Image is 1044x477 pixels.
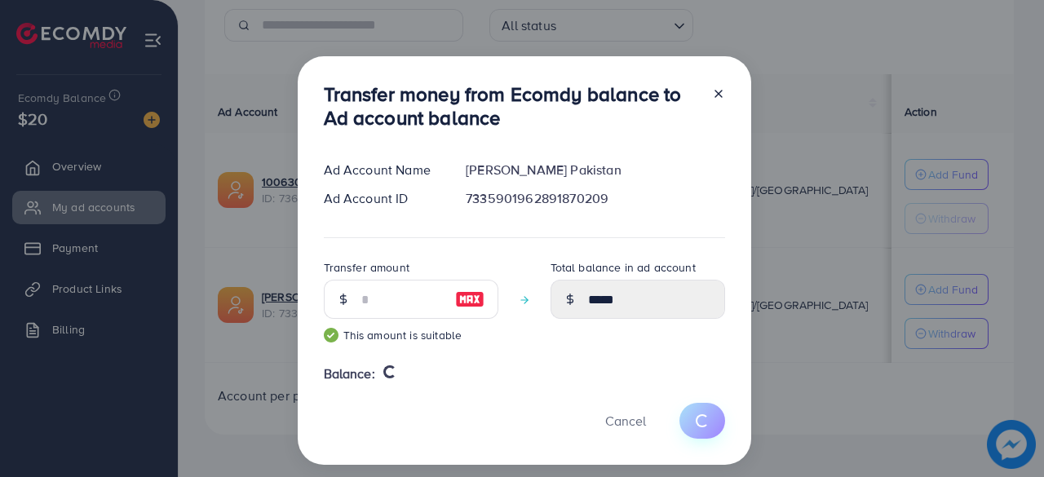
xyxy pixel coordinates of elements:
label: Transfer amount [324,259,409,276]
span: Balance: [324,364,375,383]
div: Ad Account ID [311,189,453,208]
h3: Transfer money from Ecomdy balance to Ad account balance [324,82,699,130]
span: Cancel [605,412,646,430]
div: Ad Account Name [311,161,453,179]
small: This amount is suitable [324,327,498,343]
img: guide [324,328,338,342]
img: image [455,289,484,309]
button: Cancel [585,403,666,438]
div: 7335901962891870209 [453,189,737,208]
label: Total balance in ad account [551,259,696,276]
div: [PERSON_NAME] Pakistan [453,161,737,179]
